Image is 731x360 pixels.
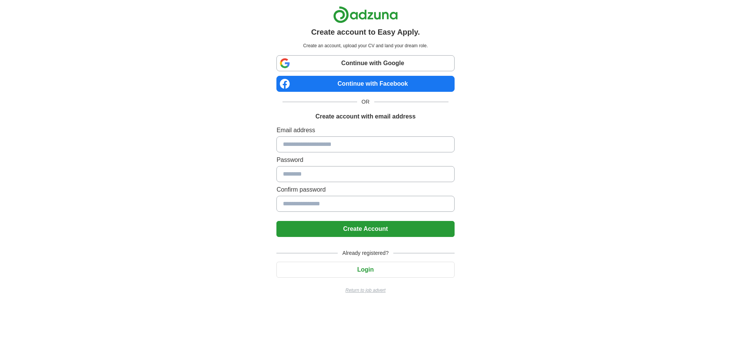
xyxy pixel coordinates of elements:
[276,221,454,237] button: Create Account
[315,112,415,121] h1: Create account with email address
[276,287,454,294] a: Return to job advert
[276,185,454,194] label: Confirm password
[333,6,398,23] img: Adzuna logo
[276,155,454,165] label: Password
[311,26,420,38] h1: Create account to Easy Apply.
[276,76,454,92] a: Continue with Facebook
[278,42,453,49] p: Create an account, upload your CV and land your dream role.
[338,249,393,257] span: Already registered?
[276,266,454,273] a: Login
[276,126,454,135] label: Email address
[276,262,454,278] button: Login
[357,98,374,106] span: OR
[276,55,454,71] a: Continue with Google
